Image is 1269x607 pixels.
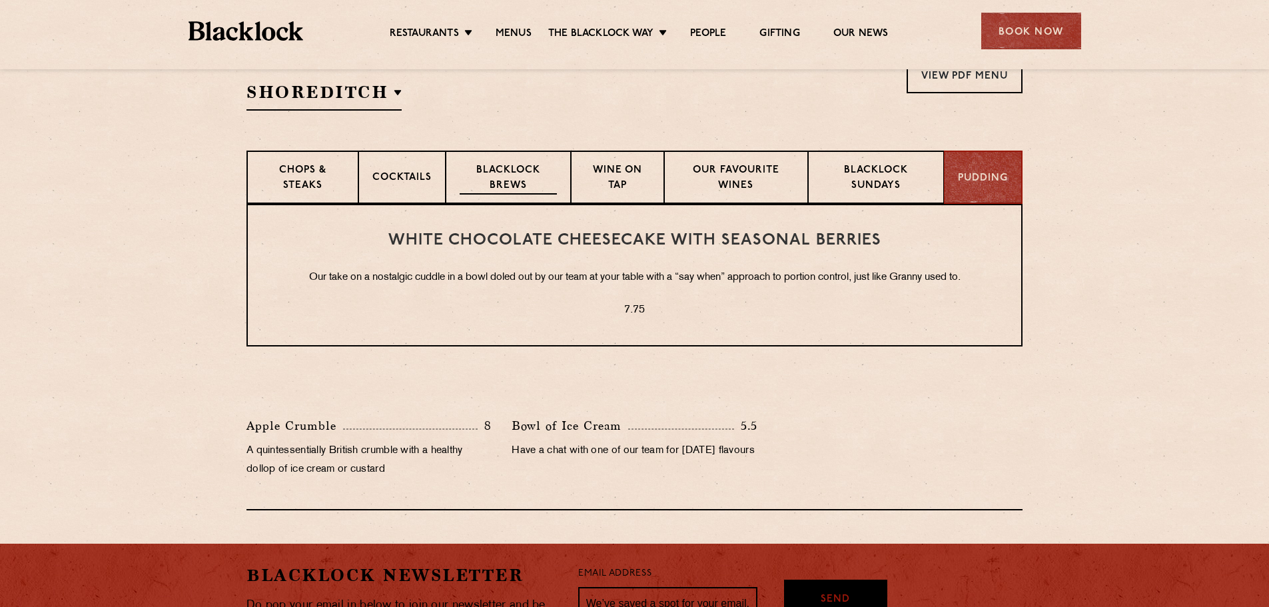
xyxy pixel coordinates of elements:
a: The Blacklock Way [548,27,653,42]
a: View PDF Menu [907,57,1023,93]
h2: Blacklock Newsletter [246,564,558,587]
p: Blacklock Sundays [822,163,930,195]
p: Cocktails [372,171,432,187]
h3: White Chocolate Cheesecake with Seasonal Berries [274,232,995,249]
p: 7.75 [274,302,995,319]
p: 8 [478,417,492,434]
p: Our take on a nostalgic cuddle in a bowl doled out by our team at your table with a “say when” ap... [274,269,995,287]
p: Blacklock Brews [460,163,557,195]
img: BL_Textured_Logo-footer-cropped.svg [189,21,304,41]
div: Book Now [981,13,1081,49]
a: People [690,27,726,42]
h2: Shoreditch [246,81,402,111]
p: Have a chat with one of our team for [DATE] flavours [512,442,757,460]
a: Gifting [759,27,799,42]
p: Bowl of Ice Cream [512,416,628,435]
p: Pudding [958,171,1008,187]
p: Our favourite wines [678,163,793,195]
label: Email Address [578,566,651,582]
p: Chops & Steaks [261,163,344,195]
p: 5.5 [734,417,757,434]
a: Our News [833,27,889,42]
a: Restaurants [390,27,459,42]
p: Wine on Tap [585,163,650,195]
p: A quintessentially British crumble with a healthy dollop of ice cream or custard [246,442,492,479]
p: Apple Crumble [246,416,343,435]
a: Menus [496,27,532,42]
